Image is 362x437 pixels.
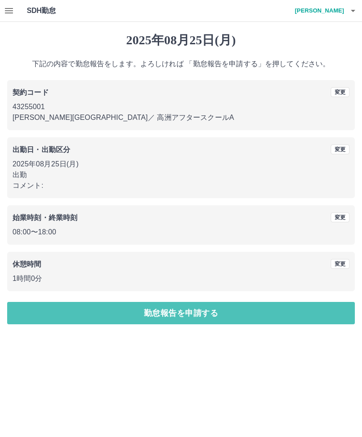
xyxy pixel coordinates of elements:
[331,144,349,154] button: 変更
[331,259,349,269] button: 変更
[7,33,355,48] h1: 2025年08月25日(月)
[331,212,349,222] button: 変更
[13,170,349,180] p: 出勤
[13,260,42,268] b: 休憩時間
[13,159,349,170] p: 2025年08月25日(月)
[13,102,349,112] p: 43255001
[13,214,77,221] b: 始業時刻・終業時刻
[7,302,355,324] button: 勤怠報告を申請する
[7,59,355,69] p: 下記の内容で勤怠報告をします。よろしければ 「勤怠報告を申請する」を押してください。
[13,89,49,96] b: 契約コード
[13,180,349,191] p: コメント:
[13,146,70,153] b: 出勤日・出勤区分
[13,227,349,238] p: 08:00 〜 18:00
[13,273,349,284] p: 1時間0分
[331,87,349,97] button: 変更
[13,112,349,123] p: [PERSON_NAME][GEOGRAPHIC_DATA] ／ 高洲アフタースクールA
